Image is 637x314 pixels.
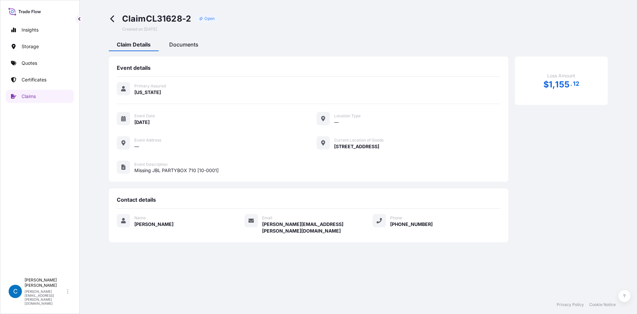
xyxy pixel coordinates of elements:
span: 1 [549,80,552,89]
span: Location Type [334,113,361,119]
p: Claims [22,93,36,100]
span: Event Date [134,113,155,119]
span: Documents [169,41,198,48]
span: Event details [117,64,151,71]
a: Certificates [6,73,74,86]
span: Created on [122,27,157,32]
span: [PERSON_NAME] [134,221,174,228]
a: Storage [6,40,74,53]
span: Loss Amount [547,72,575,79]
p: Storage [22,43,39,50]
span: . [570,82,572,86]
a: Privacy Policy [557,302,584,307]
span: Missing JBL PARTYBOX 710 [10-0001] [134,167,500,174]
span: C [13,288,18,295]
span: [PERSON_NAME][EMAIL_ADDRESS][PERSON_NAME][DOMAIN_NAME] [262,221,372,234]
span: Current Location of Goods [334,138,384,143]
span: 155 [555,80,570,89]
span: Event Address [134,138,161,143]
p: [PERSON_NAME][EMAIL_ADDRESS][PERSON_NAME][DOMAIN_NAME] [25,289,66,305]
span: — [334,119,339,126]
span: [DATE] [134,119,150,126]
p: Certificates [22,76,46,83]
span: Primary Assured [134,83,166,89]
p: Quotes [22,60,37,66]
span: Email [262,215,272,221]
span: Claim Details [117,41,151,48]
span: Contact details [117,196,156,203]
span: Name [134,215,146,221]
span: [STREET_ADDRESS] [334,143,379,150]
span: [DATE] [144,27,157,32]
a: Claims [6,90,74,103]
span: [PHONE_NUMBER] [390,221,433,228]
a: Cookie Notice [589,302,616,307]
p: Open [204,16,215,21]
a: Quotes [6,56,74,70]
span: Phone [390,215,402,221]
a: Insights [6,23,74,37]
p: Insights [22,27,38,33]
span: — [134,143,139,150]
span: Claim CL31628-2 [122,13,191,24]
span: [US_STATE] [134,89,161,96]
span: 12 [573,82,579,86]
span: , [552,80,555,89]
span: $ [543,80,549,89]
p: [PERSON_NAME] [PERSON_NAME] [25,277,66,288]
span: Event Description [134,162,168,167]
